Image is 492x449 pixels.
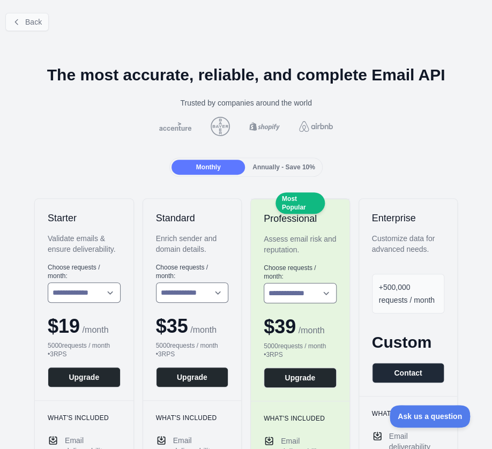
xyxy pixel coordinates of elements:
[372,409,445,418] h3: What's included
[48,414,121,422] h3: What's included
[156,414,229,422] h3: What's included
[264,414,337,423] h3: What's included
[390,405,471,428] iframe: Toggle Customer Support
